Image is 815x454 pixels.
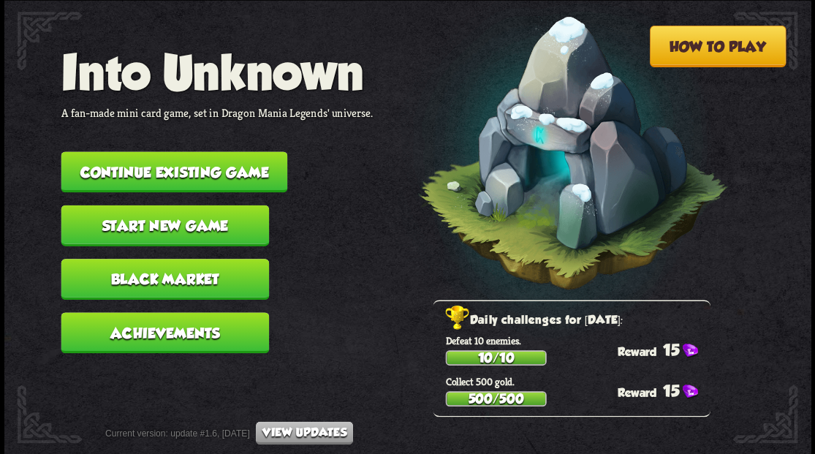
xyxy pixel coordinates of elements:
h1: Into Unknown [61,44,373,99]
div: 15 [618,340,710,358]
p: A fan-made mini card game, set in Dragon Mania Legends' universe. [61,105,373,120]
h2: Daily challenges for [DATE]: [445,310,710,330]
p: Collect 500 gold. [445,374,710,387]
img: Golden_Trophy_Icon.png [445,305,469,330]
button: Start new game [61,205,269,246]
button: View updates [256,421,353,444]
div: 500/500 [447,392,545,404]
button: Achievements [61,312,269,353]
div: 10/10 [447,351,545,363]
div: Current version: update #1.6, [DATE] [105,421,353,444]
button: Continue existing game [61,151,287,192]
button: How to play [649,26,786,67]
button: Black Market [61,259,269,300]
p: Defeat 10 enemies. [445,333,710,347]
div: 15 [618,381,710,399]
